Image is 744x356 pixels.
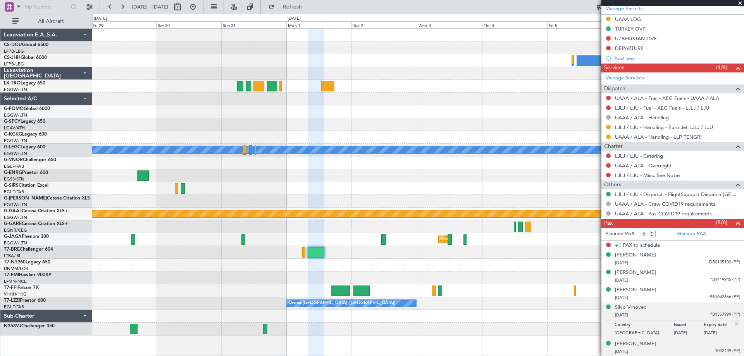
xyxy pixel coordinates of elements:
span: PB1557999 (PP) [710,311,740,318]
span: 1042449 (PP) [715,348,740,354]
label: Planned PAX [605,230,634,238]
a: G-LEGCLegacy 600 [4,145,45,150]
div: DEPARTURE [615,45,644,52]
span: Others [604,181,621,189]
input: Trip Number [24,1,68,13]
a: Manage Services [605,74,644,82]
div: UAAA LDG [615,16,641,22]
span: T7-LZZI [4,298,20,303]
div: Planned Maint [GEOGRAPHIC_DATA] ([GEOGRAPHIC_DATA]) [441,234,563,245]
a: EGLF/FAB [4,189,24,195]
a: LJLJ / LJU - Misc. See Notes [615,172,680,179]
a: G-GAALCessna Citation XLS+ [4,209,68,213]
a: LJLJ / LJU - Catering [615,153,663,159]
span: [DATE] [615,295,628,301]
a: LFPB/LBG [4,48,24,54]
a: EGGW/LTN [4,138,27,144]
a: LTBA/ISL [4,253,21,259]
p: [DATE] [704,330,734,338]
div: Thu 4 [482,21,547,28]
p: Issued [674,322,704,330]
a: CS-DOUGlobal 6500 [4,43,48,47]
a: Manage Permits [605,5,643,13]
span: [DATE] [615,277,628,283]
span: Pax [604,219,613,228]
a: UAAA / ALA - Fuel - AEG Fuels - UAAA / ALA [615,95,719,101]
span: T7-EMI [4,273,19,277]
span: [DATE] [615,260,628,266]
a: T7-FFIFalcon 7X [4,285,39,290]
span: (5/6) [716,218,727,227]
span: G-GAAL [4,209,22,213]
div: Mon 1 [286,21,351,28]
a: EGGW/LTN [4,87,27,93]
a: EGLF/FAB [4,304,24,310]
a: LGAV/ATH [4,125,25,131]
p: Country [615,322,674,330]
span: G-FOMO [4,107,24,111]
a: LJLJ / LJU - Handling - Euro Jet LJLJ / LJU [615,124,713,131]
a: EGLF/FAB [4,163,24,169]
span: Charter [604,142,623,151]
a: G-ENRGPraetor 600 [4,170,48,175]
div: Wed 3 [417,21,482,28]
a: T7-N1960Legacy 650 [4,260,50,265]
a: N358VJChallenger 350 [4,324,55,328]
span: [DATE] [615,349,628,354]
span: Services [604,64,624,72]
div: Add new [614,55,740,62]
a: UAAA / ALA - Handling - LLP TENGRI [615,134,702,140]
span: CS-JHH [4,55,21,60]
div: TURKEY OVF [615,26,645,32]
div: [DATE] [288,15,301,22]
a: T7-BREChallenger 604 [4,247,53,252]
img: close [733,320,740,327]
a: EGNR/CEG [4,227,27,233]
a: G-GARECessna Citation XLS+ [4,222,68,226]
span: DB0105100 (PP) [709,259,740,266]
a: EGGW/LTN [4,215,27,220]
span: G-SPCY [4,119,21,124]
a: EGGW/LTN [4,202,27,208]
a: LJLJ / LJU - Fuel - AEG Fuels - LJLJ / LJU [615,105,709,111]
a: UAAA / ALA - Pax COVID19 requirements [615,210,712,217]
div: Fri 29 [91,21,156,28]
div: [DATE] [94,15,107,22]
a: EGGW/LTN [4,240,27,246]
div: [PERSON_NAME] [615,251,656,259]
a: UAAA / ALA - Handling [615,114,669,121]
a: EGGW/LTN [4,112,27,118]
a: Manage PAX [677,230,706,238]
span: PB1042666 (PP) [710,294,740,301]
span: LX-TRO [4,81,21,86]
div: Sun 31 [221,21,286,28]
span: G-ENRG [4,170,22,175]
a: G-SPCYLegacy 650 [4,119,45,124]
a: DNMM/LOS [4,266,28,272]
span: N358VJ [4,324,21,328]
div: Silvo Vrhovec [615,304,646,311]
a: LX-TROLegacy 650 [4,81,45,86]
span: All Aircraft [20,19,82,24]
div: Owner [GEOGRAPHIC_DATA] ([GEOGRAPHIC_DATA]) [288,298,395,309]
a: CS-JHHGlobal 6000 [4,55,47,60]
a: UAAA / ALA - Overnight [615,162,672,169]
span: Refresh [276,4,309,10]
span: G-JAGA [4,234,22,239]
span: +1 PAX to schedule [615,242,660,249]
button: All Aircraft [9,15,84,28]
a: T7-LZZIPraetor 600 [4,298,46,303]
a: LFPB/LBG [4,61,24,67]
button: Refresh [265,1,311,13]
span: [DATE] - [DATE] [132,3,168,10]
div: Sat 30 [156,21,221,28]
span: Dispatch [604,84,625,93]
p: [DATE] [674,330,704,338]
span: (1/8) [716,64,727,72]
div: Fri 5 [547,21,612,28]
span: G-KGKG [4,132,22,137]
a: LFMN/NCE [4,279,27,284]
a: G-VNORChallenger 650 [4,158,56,162]
a: G-FOMOGlobal 6000 [4,107,50,111]
p: Expiry date [704,322,734,330]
